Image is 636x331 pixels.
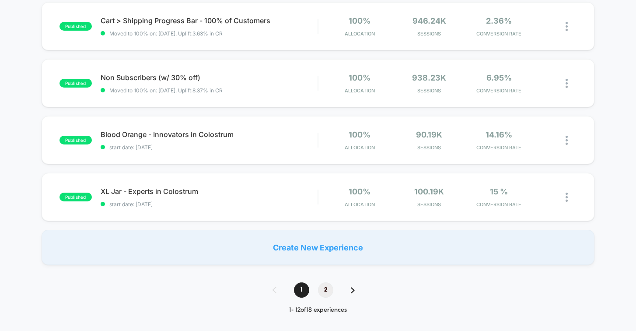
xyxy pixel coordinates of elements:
span: start date: [DATE] [101,144,318,151]
span: Allocation [345,201,375,208]
span: 2.36% [486,16,512,25]
img: close [566,193,568,202]
span: CONVERSION RATE [466,201,531,208]
span: start date: [DATE] [101,201,318,208]
span: 946.24k [412,16,446,25]
span: 100% [349,130,370,139]
span: published [59,136,92,144]
span: 2 [318,282,333,298]
img: close [566,136,568,145]
span: published [59,193,92,201]
div: 1 - 12 of 18 experiences [264,306,372,314]
span: Sessions [397,88,462,94]
span: 15 % [490,187,508,196]
span: Allocation [345,88,375,94]
span: 100% [349,16,370,25]
span: CONVERSION RATE [466,31,531,37]
span: published [59,79,92,88]
span: Sessions [397,31,462,37]
span: Sessions [397,144,462,151]
span: 938.23k [412,73,446,82]
span: Cart > Shipping Progress Bar - 100% of Customers [101,16,318,25]
span: Moved to 100% on: [DATE] . Uplift: 8.37% in CR [109,87,223,94]
img: close [566,79,568,88]
span: 1 [294,282,309,298]
span: 100% [349,73,370,82]
span: 90.19k [416,130,442,139]
div: Create New Experience [42,230,595,265]
span: CONVERSION RATE [466,144,531,151]
span: Blood Orange - Innovators in Colostrum [101,130,318,139]
span: 6.95% [486,73,512,82]
img: close [566,22,568,31]
span: Non Subscribers (w/ 30% off) [101,73,318,82]
span: XL Jar - Experts in Colostrum [101,187,318,196]
span: Moved to 100% on: [DATE] . Uplift: 3.63% in CR [109,30,223,37]
span: Allocation [345,31,375,37]
span: CONVERSION RATE [466,88,531,94]
span: 14.16% [486,130,512,139]
span: Sessions [397,201,462,208]
img: pagination forward [351,287,355,293]
span: Allocation [345,144,375,151]
span: published [59,22,92,31]
span: 100.19k [414,187,444,196]
span: 100% [349,187,370,196]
